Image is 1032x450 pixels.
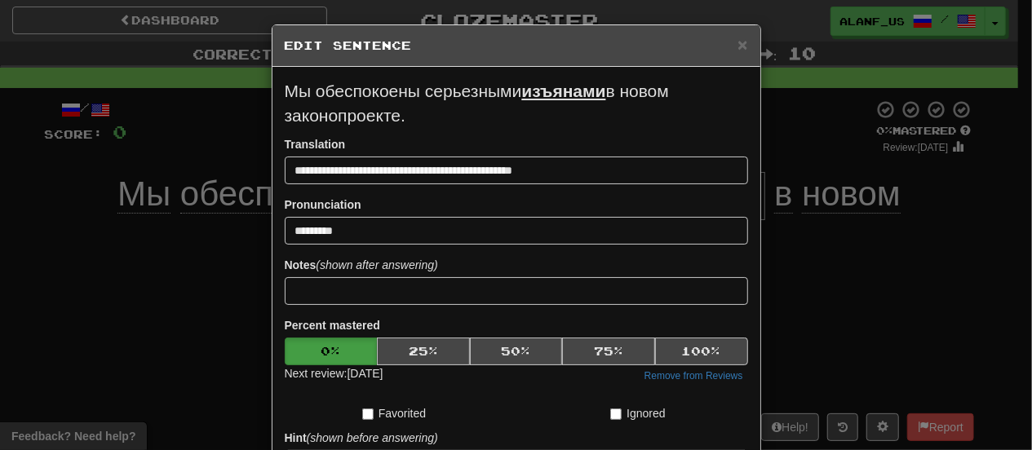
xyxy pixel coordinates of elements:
[285,430,438,446] label: Hint
[610,408,622,420] input: Ignored
[737,35,747,54] span: ×
[285,337,748,365] div: Percent mastered
[562,337,655,365] button: 75%
[655,337,748,365] button: 100%
[377,337,470,365] button: 25%
[285,317,381,333] label: Percent mastered
[285,257,438,273] label: Notes
[470,337,563,365] button: 50%
[362,405,426,421] label: Favorited
[285,136,346,152] label: Translation
[362,408,374,420] input: Favorited
[285,37,748,54] h5: Edit Sentence
[285,365,383,385] div: Next review: [DATE]
[521,82,605,100] u: изъянами
[610,405,665,421] label: Ignored
[285,337,378,365] button: 0%
[737,36,747,53] button: Close
[285,79,748,128] p: Мы обеспокоены серьезными в новом законопроекте.
[307,431,438,444] em: (shown before answering)
[640,367,748,385] button: Remove from Reviews
[316,258,437,271] em: (shown after answering)
[285,196,361,213] label: Pronunciation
